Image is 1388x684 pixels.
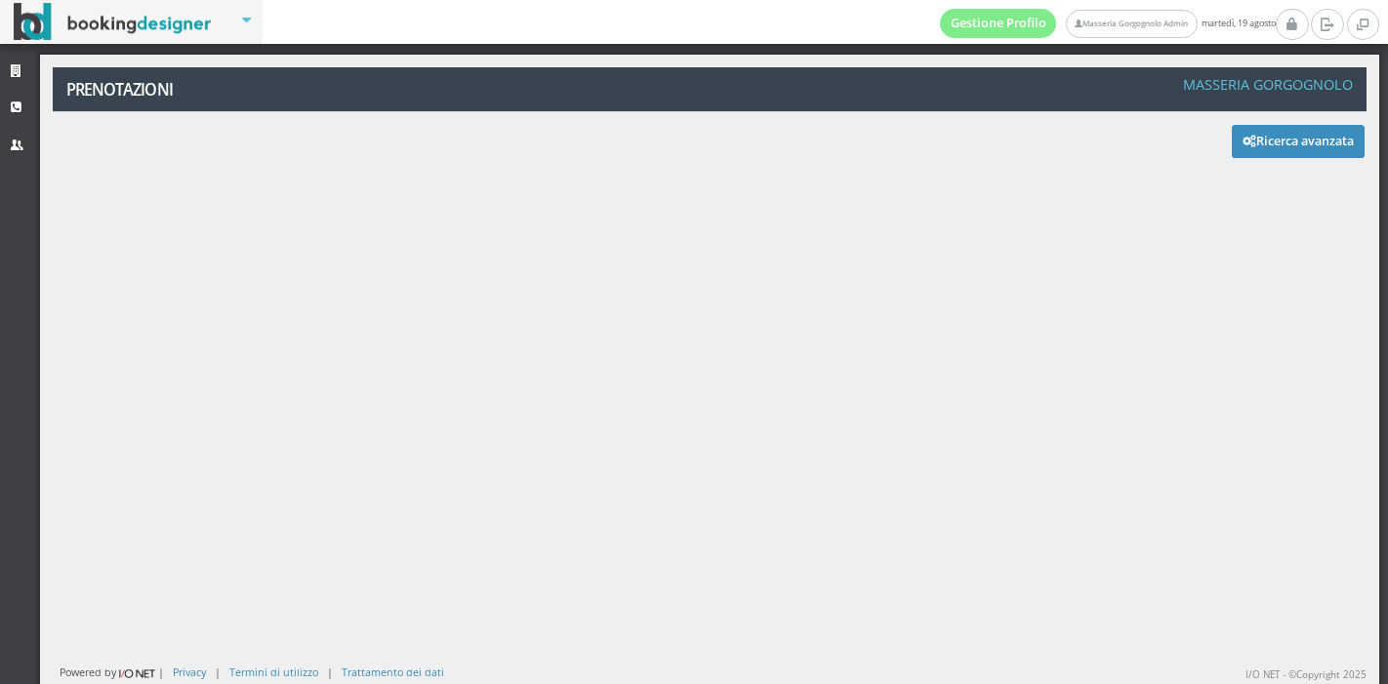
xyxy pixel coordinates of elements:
[1183,76,1353,93] h4: Masseria Gorgognolo
[215,664,221,679] div: |
[53,67,255,111] a: Prenotazioni
[229,664,318,679] a: Termini di utilizzo
[1066,10,1197,38] a: Masseria Gorgognolo Admin
[116,665,158,681] img: ionet_small_logo.png
[940,9,1276,38] span: martedì, 19 agosto
[940,9,1057,38] a: Gestione Profilo
[1232,125,1365,158] button: Ricerca avanzata
[60,664,164,681] div: Powered by |
[173,664,206,679] a: Privacy
[327,664,333,679] div: |
[342,664,444,679] a: Trattamento dei dati
[14,3,212,41] img: BookingDesigner.com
